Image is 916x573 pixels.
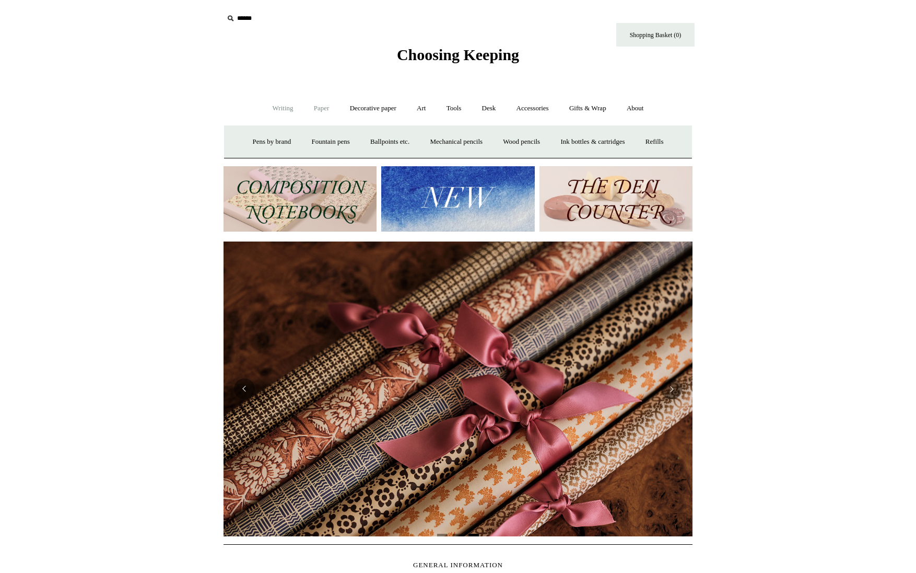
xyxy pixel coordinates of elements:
img: New.jpg__PID:f73bdf93-380a-4a35-bcfe-7823039498e1 [381,166,534,232]
span: Choosing Keeping [397,46,519,63]
a: Refills [636,128,673,156]
button: Page 3 [468,534,479,536]
a: Decorative paper [340,95,406,122]
button: Page 2 [453,534,463,536]
a: Mechanical pencils [420,128,492,156]
img: The Deli Counter [539,166,692,232]
a: Accessories [507,95,558,122]
span: GENERAL INFORMATION [413,561,503,569]
button: Page 1 [437,534,448,536]
a: Tools [437,95,471,122]
a: Wood pencils [494,128,549,156]
a: Ink bottles & cartridges [551,128,634,156]
a: Pens by brand [243,128,301,156]
a: About [617,95,653,122]
a: Paper [304,95,339,122]
a: Desk [473,95,506,122]
img: Early Bird [224,242,692,536]
button: Next [661,379,682,399]
a: Fountain pens [302,128,359,156]
a: Art [407,95,435,122]
a: Gifts & Wrap [560,95,616,122]
a: Shopping Basket (0) [616,23,695,47]
a: Writing [263,95,303,122]
button: Previous [234,379,255,399]
img: 202302 Composition ledgers.jpg__PID:69722ee6-fa44-49dd-a067-31375e5d54ec [224,166,377,232]
a: Ballpoints etc. [361,128,419,156]
a: Choosing Keeping [397,54,519,62]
